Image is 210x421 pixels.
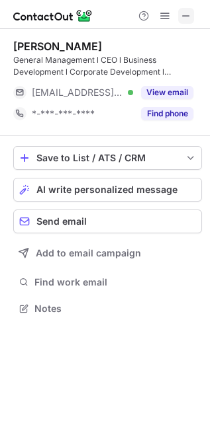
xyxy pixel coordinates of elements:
[36,248,141,258] span: Add to email campaign
[13,178,202,202] button: AI write personalized message
[32,87,123,98] span: [EMAIL_ADDRESS][DOMAIN_NAME]
[13,273,202,291] button: Find work email
[34,276,197,288] span: Find work email
[36,153,179,163] div: Save to List / ATS / CRM
[13,146,202,170] button: save-profile-one-click
[141,86,193,99] button: Reveal Button
[36,184,178,195] span: AI write personalized message
[13,210,202,233] button: Send email
[13,54,202,78] div: General Management l CEO l Business Development l Corporate Development l Leadership l Life Scien...
[13,40,102,53] div: [PERSON_NAME]
[13,299,202,318] button: Notes
[13,241,202,265] button: Add to email campaign
[34,303,197,315] span: Notes
[141,107,193,120] button: Reveal Button
[13,8,93,24] img: ContactOut v5.3.10
[36,216,87,227] span: Send email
